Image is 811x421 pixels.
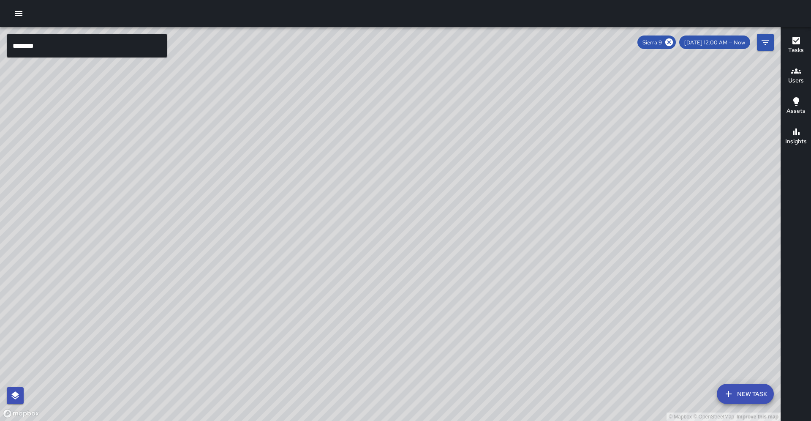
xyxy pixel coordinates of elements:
button: Filters [757,34,774,51]
button: Tasks [781,30,811,61]
h6: Tasks [788,46,804,55]
button: Assets [781,91,811,122]
button: New Task [717,384,774,404]
button: Insights [781,122,811,152]
h6: Insights [785,137,807,146]
h6: Users [788,76,804,85]
h6: Assets [787,107,806,116]
div: Sierra 9 [637,36,676,49]
button: Users [781,61,811,91]
span: Sierra 9 [637,39,667,46]
span: [DATE] 12:00 AM — Now [679,39,750,46]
